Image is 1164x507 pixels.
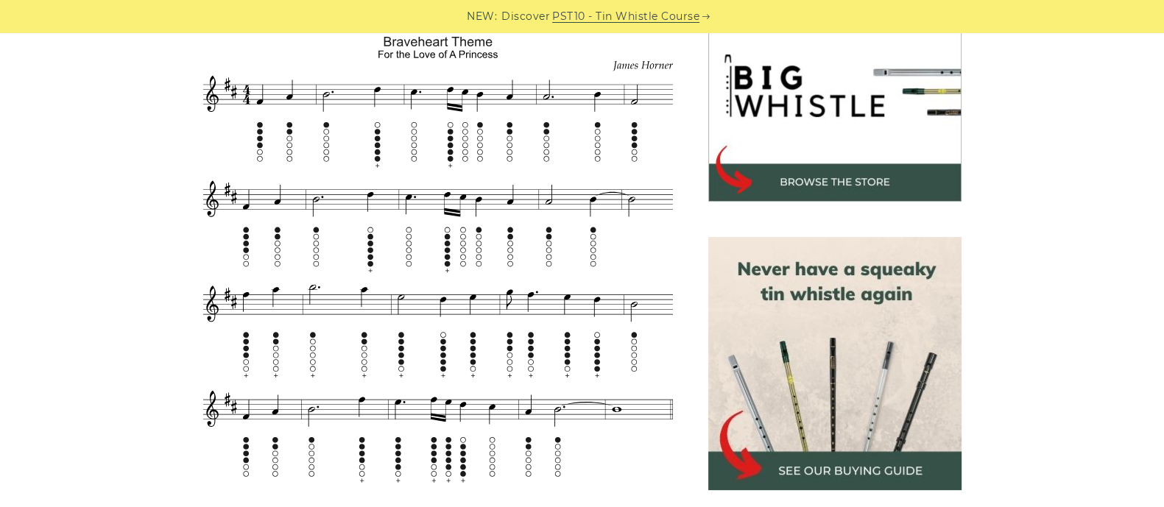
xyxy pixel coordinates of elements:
[467,8,497,25] span: NEW:
[552,8,699,25] a: PST10 - Tin Whistle Course
[203,32,673,485] img: Braveheart Theme Tin Whistle Tab & Sheet Music
[501,8,550,25] span: Discover
[708,237,962,490] img: tin whistle buying guide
